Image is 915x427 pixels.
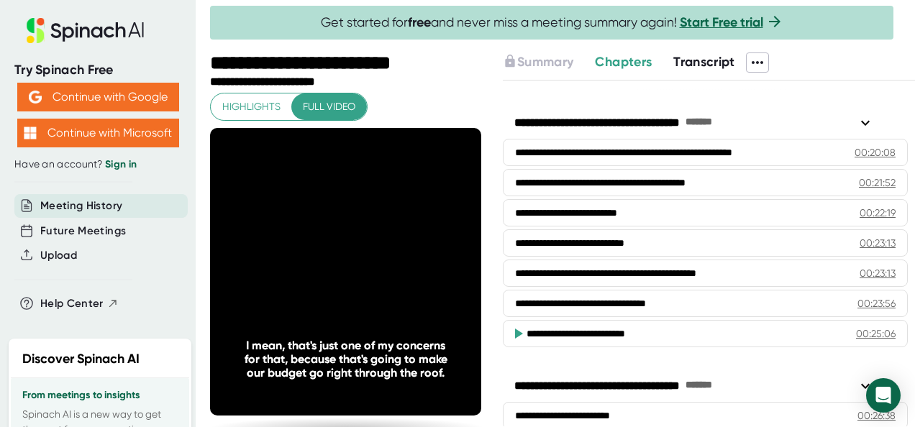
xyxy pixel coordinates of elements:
span: Full video [303,98,355,116]
span: Highlights [222,98,281,116]
a: Sign in [105,158,137,170]
div: 00:23:13 [860,266,896,280]
h2: Discover Spinach AI [22,349,140,369]
div: 00:20:08 [855,145,896,160]
div: Upgrade to access [503,52,595,73]
div: 00:23:13 [860,236,896,250]
div: I mean, that's just one of my concerns for that, because that's going to make our budget go right... [237,339,455,380]
b: free [408,14,431,30]
a: Start Free trial [680,14,763,30]
div: Have an account? [14,158,181,171]
div: 00:23:56 [857,296,896,311]
button: Transcript [673,52,735,72]
img: Aehbyd4JwY73AAAAAElFTkSuQmCC [29,91,42,104]
div: 00:22:19 [860,206,896,220]
button: Meeting History [40,198,122,214]
button: Chapters [595,52,652,72]
div: Try Spinach Free [14,62,181,78]
button: Full video [291,93,367,120]
span: Chapters [595,54,652,70]
button: Upload [40,247,77,264]
button: Continue with Google [17,83,179,111]
span: Get started for and never miss a meeting summary again! [321,14,783,31]
div: 00:25:06 [856,326,896,341]
span: Transcript [673,54,735,70]
button: Summary [503,52,573,72]
h3: From meetings to insights [22,390,178,401]
span: Help Center [40,295,104,312]
button: Help Center [40,295,119,312]
span: Summary [517,54,573,70]
button: Future Meetings [40,223,126,239]
div: 00:26:38 [857,408,896,423]
div: Open Intercom Messenger [866,378,901,413]
div: 00:21:52 [859,175,896,190]
button: Continue with Microsoft [17,119,179,147]
button: Highlights [211,93,292,120]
